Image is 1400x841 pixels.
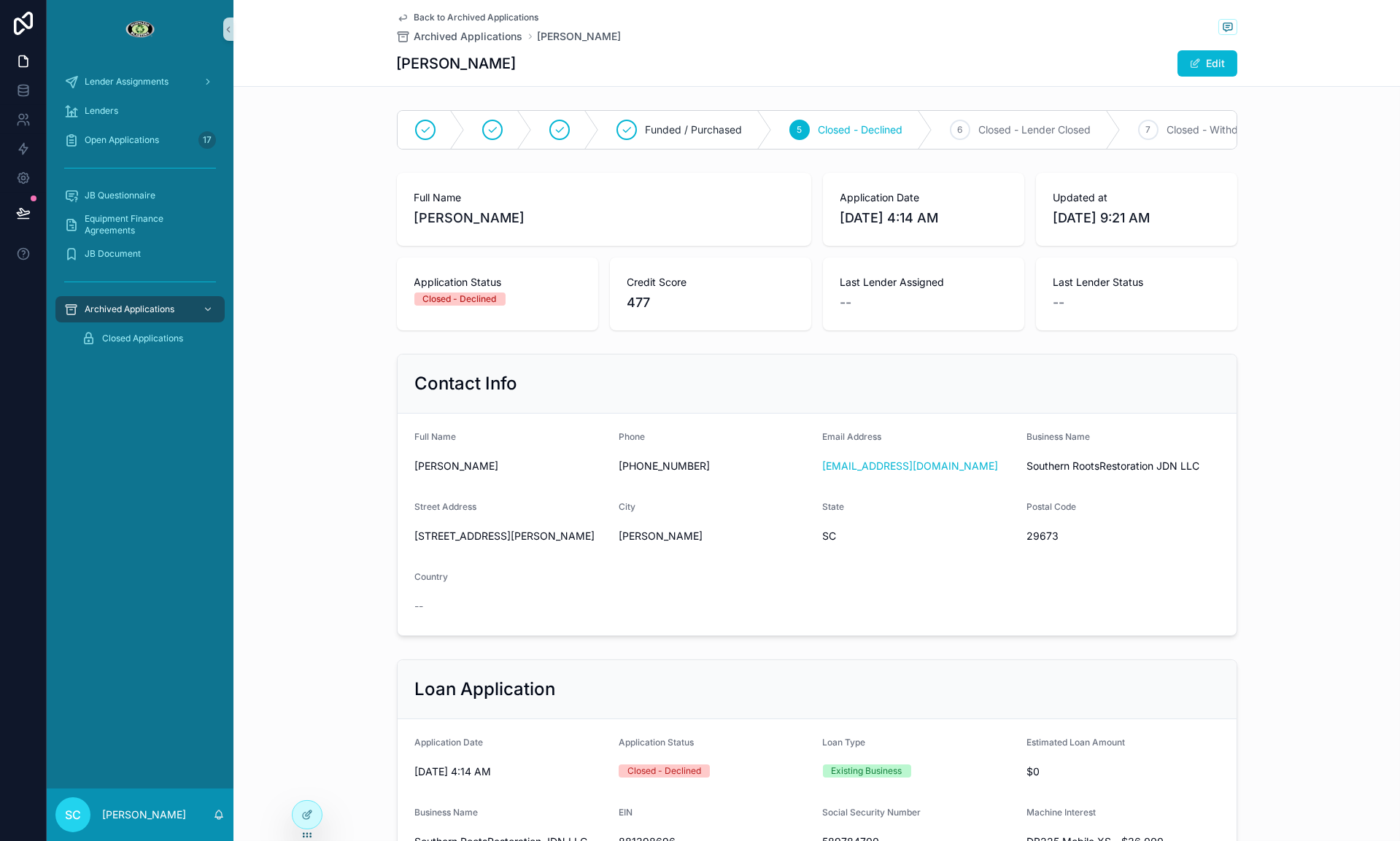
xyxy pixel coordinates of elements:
span: Funded / Purchased [646,123,743,137]
span: JB Questionnaire [85,190,155,201]
span: Last Lender Status [1053,275,1220,290]
span: [PHONE_NUMBER] [619,459,811,473]
span: -- [840,292,852,313]
span: Estimated Loan Amount [1026,737,1125,748]
span: State [823,501,845,512]
p: [PERSON_NAME] [102,807,186,822]
h1: [PERSON_NAME] [397,53,517,74]
span: $0 [1026,764,1219,779]
span: Lenders [85,105,118,117]
a: Closed Applications [73,325,225,352]
a: Back to Archived Applications [397,12,539,23]
div: Existing Business [832,764,902,778]
span: Application Date [415,737,484,748]
span: SC [823,529,1016,543]
a: Archived Applications [397,29,523,44]
a: Open Applications17 [55,127,225,153]
span: 477 [627,292,794,313]
h2: Contact Info [415,372,518,395]
span: 7 [1145,124,1150,136]
span: [STREET_ADDRESS][PERSON_NAME] [415,529,608,543]
span: Archived Applications [85,303,174,315]
div: 17 [198,131,216,149]
a: Lenders [55,98,225,124]
span: Open Applications [85,134,159,146]
span: Machine Interest [1026,807,1096,818]
span: Archived Applications [414,29,523,44]
a: JB Questionnaire [55,182,225,209]
span: Postal Code [1026,501,1076,512]
span: 5 [797,124,802,136]
h2: Loan Application [415,678,556,701]
span: Closed Applications [102,333,183,344]
span: Back to Archived Applications [414,12,539,23]
span: Full Name [414,190,794,205]
span: JB Document [85,248,141,260]
span: Southern RootsRestoration JDN LLC [1026,459,1219,473]
span: Loan Type [823,737,866,748]
span: Social Security Number [823,807,921,818]
span: Business Name [1026,431,1090,442]
span: Credit Score [627,275,794,290]
a: Lender Assignments [55,69,225,95]
span: SC [65,806,81,823]
span: Application Date [840,190,1007,205]
button: Edit [1177,50,1237,77]
div: scrollable content [47,58,233,371]
span: 6 [957,124,962,136]
span: EIN [619,807,633,818]
span: Application Status [619,737,694,748]
span: [PERSON_NAME] [414,208,794,228]
span: Updated at [1053,190,1220,205]
span: Closed - Withdrawn / Cancelled [1167,123,1319,137]
a: Equipment Finance Agreements [55,212,225,238]
span: Closed - Lender Closed [979,123,1091,137]
span: Equipment Finance Agreements [85,213,210,236]
div: Closed - Declined [627,764,701,778]
span: 29673 [1026,529,1219,543]
img: App logo [125,18,155,41]
a: Archived Applications [55,296,225,322]
span: Email Address [823,431,882,442]
span: City [619,501,635,512]
span: Country [415,571,449,582]
span: -- [1053,292,1065,313]
span: [DATE] 4:14 AM [840,208,1007,228]
span: [PERSON_NAME] [619,529,811,543]
a: [EMAIL_ADDRESS][DOMAIN_NAME] [823,459,999,473]
span: Closed - Declined [819,123,903,137]
span: [PERSON_NAME] [415,459,608,473]
span: [DATE] 9:21 AM [1053,208,1220,228]
a: [PERSON_NAME] [538,29,622,44]
span: Street Address [415,501,477,512]
div: Closed - Declined [423,292,497,306]
span: Last Lender Assigned [840,275,1007,290]
span: -- [415,599,424,613]
span: Full Name [415,431,457,442]
a: JB Document [55,241,225,267]
span: Phone [619,431,645,442]
span: Business Name [415,807,479,818]
span: Lender Assignments [85,76,169,88]
span: [DATE] 4:14 AM [415,764,608,779]
span: Application Status [414,275,581,290]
